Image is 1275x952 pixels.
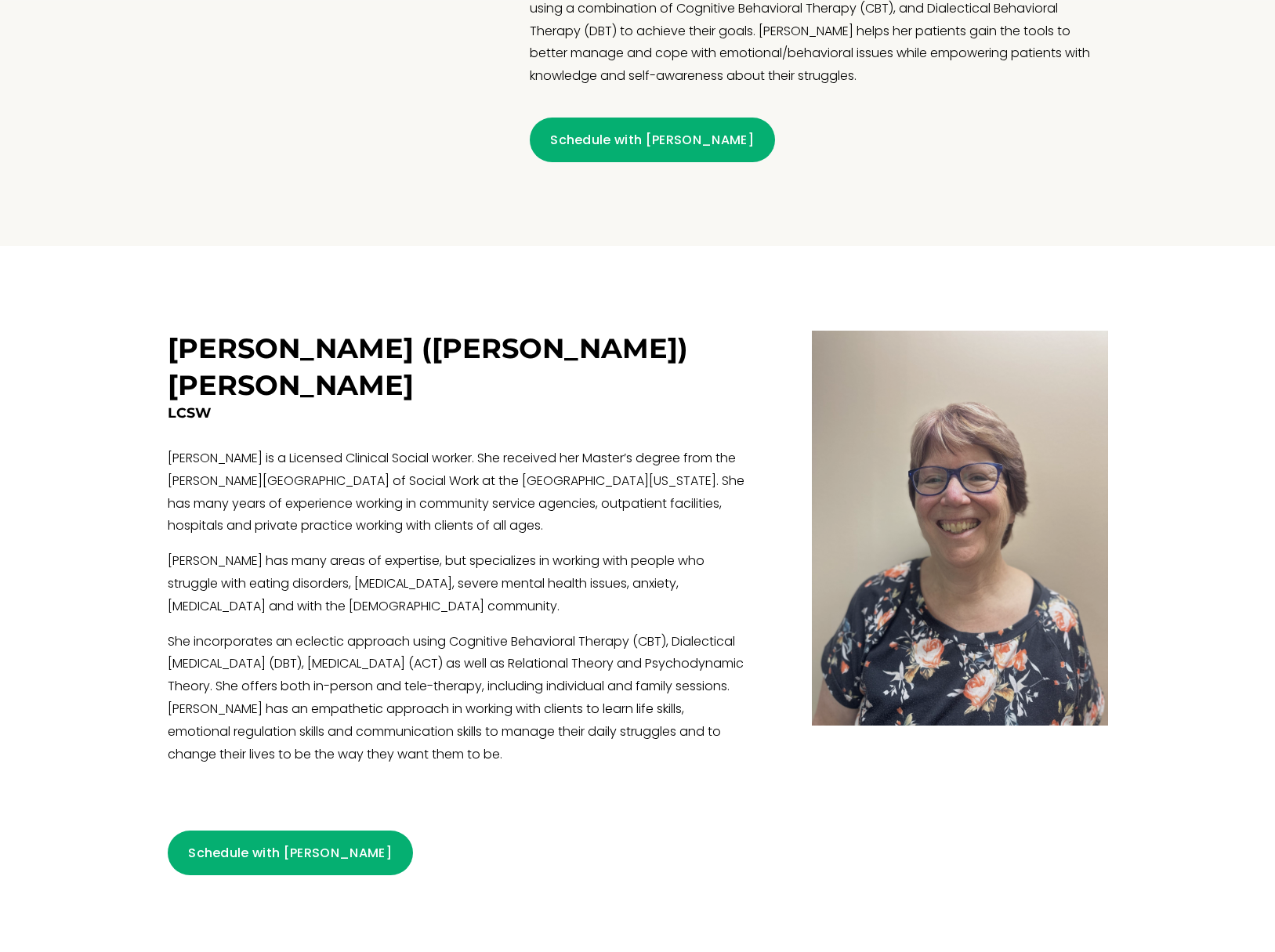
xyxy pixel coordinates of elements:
h4: LCSW [168,404,746,423]
a: Schedule with [PERSON_NAME] [168,831,413,875]
p: [PERSON_NAME] is a Licensed Clinical Social worker. She received her Master’s degree from the [PE... [168,448,746,538]
a: Schedule with [PERSON_NAME] [530,118,775,162]
p: [PERSON_NAME] has many areas of expertise, but specializes in working with people who struggle wi... [168,551,746,618]
p: She incorporates an eclectic approach using Cognitive Behavioral Therapy (CBT), Dialectical [MEDI... [168,632,746,767]
h3: [PERSON_NAME] ([PERSON_NAME]) [PERSON_NAME] [168,331,696,402]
